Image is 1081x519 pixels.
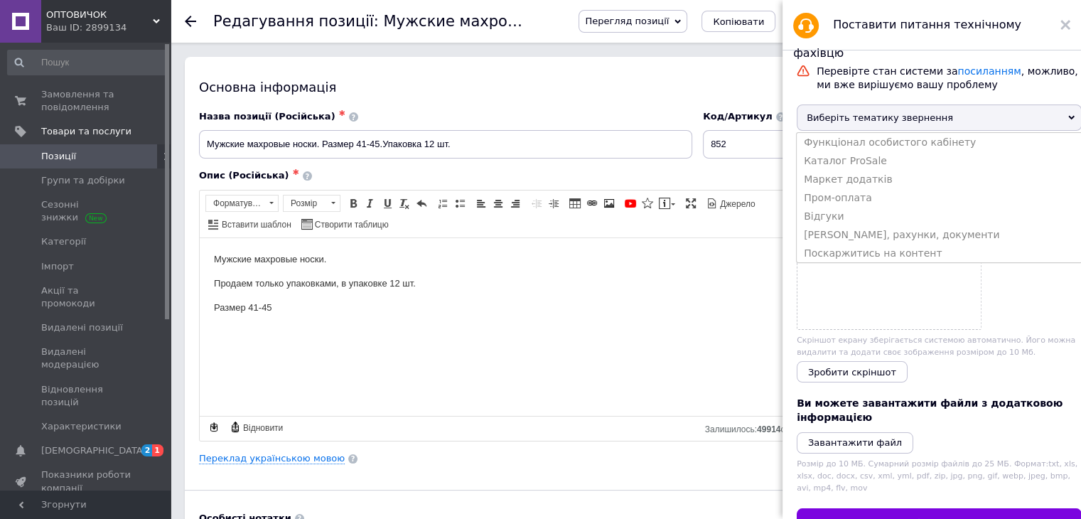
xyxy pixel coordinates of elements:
button: Завантажити файл [797,432,913,454]
span: Товари та послуги [41,125,131,138]
a: По правому краю [507,196,523,211]
a: Вставити повідомлення [657,196,677,211]
div: Основна інформація [199,78,839,96]
span: Імпорт [41,260,74,273]
span: [DEMOGRAPHIC_DATA] [41,444,146,457]
span: Опис (Російська) [199,170,289,181]
span: Ви можете завантажити файли з додатковою інформацією [797,397,1063,423]
h1: Редагування позиції: Мужские махровые носки. Размер 41-45.Упаковка 12 шт. [213,13,834,30]
div: Повернутися назад [185,16,196,27]
span: Відновити [241,422,283,434]
span: Позиції [41,150,76,163]
a: Збільшити відступ [546,196,561,211]
a: Жирний (Ctrl+B) [345,196,361,211]
span: Сезонні знижки [41,198,131,224]
span: Вставити шаблон [220,219,291,231]
a: посиланням [957,65,1021,77]
span: Джерело [718,198,755,210]
span: 49914 [757,424,780,434]
a: Повернути (Ctrl+Z) [414,196,429,211]
a: По центру [490,196,506,211]
a: Розмір [283,195,340,212]
span: Відновлення позицій [41,383,131,409]
a: Вставити іконку [640,196,655,211]
a: Джерело [704,196,758,211]
button: Копіювати [701,11,775,32]
a: Зменшити відступ [529,196,544,211]
a: Підкреслений (Ctrl+U) [380,196,395,211]
iframe: Редактор, 66D04535-1A6F-475F-850E-C78ABCB689BD [200,238,839,416]
i: Завантажити файл [808,437,902,448]
span: Категорії [41,235,86,248]
button: Зробити скріншот [797,361,908,382]
span: Групи та добірки [41,174,125,187]
a: Відновити [227,419,285,435]
a: Видалити форматування [397,196,412,211]
input: Наприклад, H&M жіноча сукня зелена 38 розмір вечірня максі з блискітками [199,130,692,159]
a: Курсив (Ctrl+I) [362,196,378,211]
a: Вставити/видалити нумерований список [435,196,451,211]
span: Зробити скріншот [808,367,896,378]
span: 2 [141,444,153,456]
a: Таблиця [567,196,583,211]
span: 1 [152,444,163,456]
span: Форматування [206,196,264,211]
div: Кiлькiсть символiв [705,421,829,434]
a: Переклад українською мовою [199,453,345,464]
a: По лівому краю [473,196,489,211]
input: Пошук [7,50,168,75]
span: ОПТОВИЧОК [46,9,153,21]
span: Назва позиції (Російська) [199,111,335,122]
a: Вставити шаблон [206,216,294,232]
span: ✱ [339,109,345,118]
a: Додати відео з YouTube [623,196,638,211]
a: Створити таблицю [299,216,391,232]
span: Перегляд позиції [585,16,669,26]
span: Копіювати [713,16,764,27]
span: Акції та промокоди [41,284,131,310]
div: Ваш ID: 2899134 [46,21,171,34]
a: Форматування [205,195,279,212]
span: Розмір [284,196,326,211]
span: Замовлення та повідомлення [41,88,131,114]
span: Характеристики [41,420,122,433]
a: Максимізувати [683,196,699,211]
span: Створити таблицю [313,219,389,231]
a: Зробити резервну копію зараз [206,419,222,435]
span: Скріншот екрану зберігається системою автоматично. Його можна видалити та додати своє зображення ... [797,336,1075,357]
span: Показники роботи компанії [41,469,131,494]
a: Вставити/видалити маркований список [452,196,468,211]
span: Видалені модерацією [41,346,131,371]
a: Зображення [601,196,617,211]
span: Код/Артикул [703,111,773,122]
a: Вставити/Редагувати посилання (Ctrl+L) [584,196,600,211]
span: ✱ [293,168,299,177]
span: Розмір до 10 МБ. Сумарний розмір файлів до 25 МБ. Формат: txt, xls, xlsx, doc, docx, csv, xml, ym... [797,459,1077,493]
span: Видалені позиції [41,321,123,334]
